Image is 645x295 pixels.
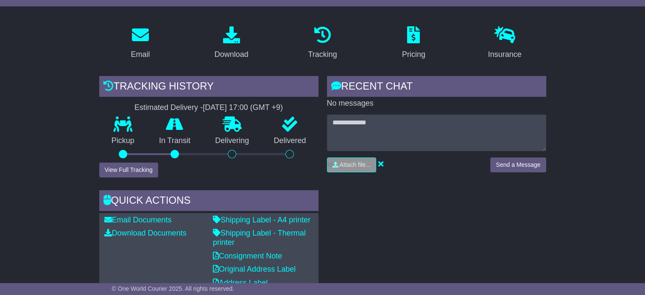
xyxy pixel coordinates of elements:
[104,229,187,237] a: Download Documents
[131,49,150,60] div: Email
[209,23,254,63] a: Download
[203,136,261,146] p: Delivering
[213,278,268,287] a: Address Label
[104,216,172,224] a: Email Documents
[213,265,296,273] a: Original Address Label
[99,136,147,146] p: Pickup
[203,103,283,112] div: [DATE] 17:00 (GMT +9)
[147,136,203,146] p: In Transit
[99,163,158,177] button: View Full Tracking
[396,23,431,63] a: Pricing
[327,76,546,99] div: RECENT CHAT
[490,157,546,172] button: Send a Message
[327,99,546,108] p: No messages
[215,49,249,60] div: Download
[99,76,318,99] div: Tracking history
[213,252,282,260] a: Consignment Note
[213,229,306,247] a: Shipping Label - Thermal printer
[402,49,425,60] div: Pricing
[125,23,155,63] a: Email
[112,285,235,292] span: © One World Courier 2025. All rights reserved.
[99,190,318,213] div: Quick Actions
[213,216,310,224] a: Shipping Label - A4 printer
[99,103,318,112] div: Estimated Delivery -
[488,49,522,60] div: Insurance
[302,23,342,63] a: Tracking
[483,23,527,63] a: Insurance
[261,136,318,146] p: Delivered
[308,49,337,60] div: Tracking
